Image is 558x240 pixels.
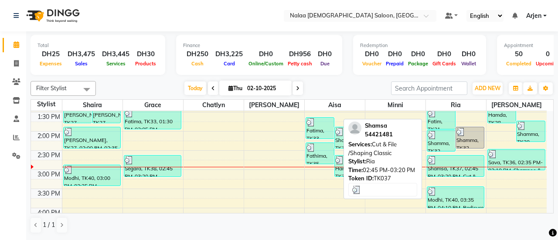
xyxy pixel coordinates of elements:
[36,189,62,198] div: 3:30 PM
[36,132,62,141] div: 2:00 PM
[427,187,484,208] div: Modhi, TK40, 03:35 PM-04:10 PM, Pedicure Classic
[189,61,206,67] span: Cash
[456,127,484,148] div: Shamma, TK32, 02:00 PM-02:35 PM, Polish Application Only Classic
[22,3,82,28] img: logo
[348,157,417,166] div: Ria
[221,61,237,67] span: Card
[37,61,64,67] span: Expenses
[133,61,158,67] span: Products
[365,100,425,111] span: Minni
[37,42,158,49] div: Total
[430,61,458,67] span: Gift Cards
[526,11,541,20] span: Arjen
[488,102,516,123] div: Hamda, TK28, 01:20 PM-01:55 PM, [GEOGRAPHIC_DATA] Threading
[427,108,455,129] div: Fatim, TK31, 01:30 PM-02:05 PM, Pedicure Classic
[517,121,545,142] div: Shamma, TK30, 01:50 PM-02:25 PM, Shampoo & Blow Dry Medium
[459,61,478,67] span: Wallet
[64,165,121,186] div: Modhi, TK40, 03:00 PM-03:35 PM, Manicure Classic
[36,170,62,179] div: 3:00 PM
[306,118,334,139] div: Fatima, TK33, 01:45 PM-02:20 PM, Pedicure Normal
[504,61,534,67] span: Completed
[43,220,55,230] span: 1 / 1
[36,208,62,217] div: 4:00 PM
[286,61,314,67] span: Petty cash
[64,127,121,148] div: [PERSON_NAME], TK27, 02:00 PM-02:35 PM, Plastic stick on per nail
[305,100,365,111] span: Aisa
[430,49,458,59] div: DH0
[384,49,406,59] div: DH0
[427,155,484,176] div: Shamsa, TK37, 02:45 PM-03:20 PM, Cut & File /Shaping Classic
[348,175,374,182] span: Token ID:
[184,100,244,111] span: Chatlyn
[348,158,366,165] span: Stylist:
[473,82,503,95] button: ADD NEW
[183,49,212,59] div: DH250
[37,49,64,59] div: DH25
[124,108,181,129] div: Fatima, TK33, 01:30 PM-02:05 PM, Manicure Normal
[314,49,335,59] div: DH0
[99,49,133,59] div: DH3,445
[123,100,183,111] span: Grace
[348,166,363,173] span: Time:
[246,49,286,59] div: DH0
[360,49,384,59] div: DH0
[406,49,430,59] div: DH0
[504,49,534,59] div: 50
[244,100,304,111] span: [PERSON_NAME]
[365,130,393,139] div: 54421481
[245,82,288,95] input: 2025-10-02
[184,81,206,95] span: Today
[226,85,245,91] span: Thu
[64,102,92,123] div: [PERSON_NAME], TK27, 01:20 PM-01:55 PM, Nail Art - Additional (each) Classic
[62,100,122,111] span: Shaira
[36,151,62,160] div: 2:30 PM
[348,141,372,148] span: Services:
[246,61,286,67] span: Online/Custom
[335,155,363,176] div: Hamada, TK39, 02:45 PM-03:20 PM, Manicure French
[348,174,417,183] div: TK037
[488,149,545,170] div: Sava, TK36, 02:35 PM-03:10 PM, Shampoo & Blow Dry Medium
[391,81,467,95] input: Search Appointment
[384,61,406,67] span: Prepaid
[427,130,455,151] div: Shamma, TK32, 02:05 PM-02:40 PM, Pedicure Classic
[426,100,486,111] span: ria
[348,141,397,156] span: Cut & File /Shaping Classic
[365,122,387,129] span: Shamsa
[318,61,332,67] span: Due
[36,85,67,91] span: Filter Stylist
[348,122,361,135] img: profile
[124,155,181,176] div: Segara, TK38, 02:45 PM-03:20 PM, Manicure Classic
[360,61,384,67] span: Voucher
[348,166,417,175] div: 02:45 PM-03:20 PM
[360,42,479,49] div: Redemption
[475,85,500,91] span: ADD NEW
[286,49,314,59] div: DH956
[335,127,363,148] div: Shamma, TK32, 02:00 PM-02:35 PM, File & Polish French (DH55)
[212,49,246,59] div: DH3,225
[487,100,547,111] span: [PERSON_NAME]
[306,143,334,164] div: Fathima, TK35, 02:25 PM-03:00 PM, Cut & File /Shaping Classic
[406,61,430,67] span: Package
[73,61,90,67] span: Sales
[133,49,158,59] div: DH30
[458,49,479,59] div: DH0
[104,61,128,67] span: Services
[92,102,120,123] div: [PERSON_NAME], TK27, 01:20 PM-01:55 PM, Nail Art - Additional (each) Classic
[31,100,62,109] div: Stylist
[64,49,99,59] div: DH3,475
[36,112,62,122] div: 1:30 PM
[183,42,335,49] div: Finance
